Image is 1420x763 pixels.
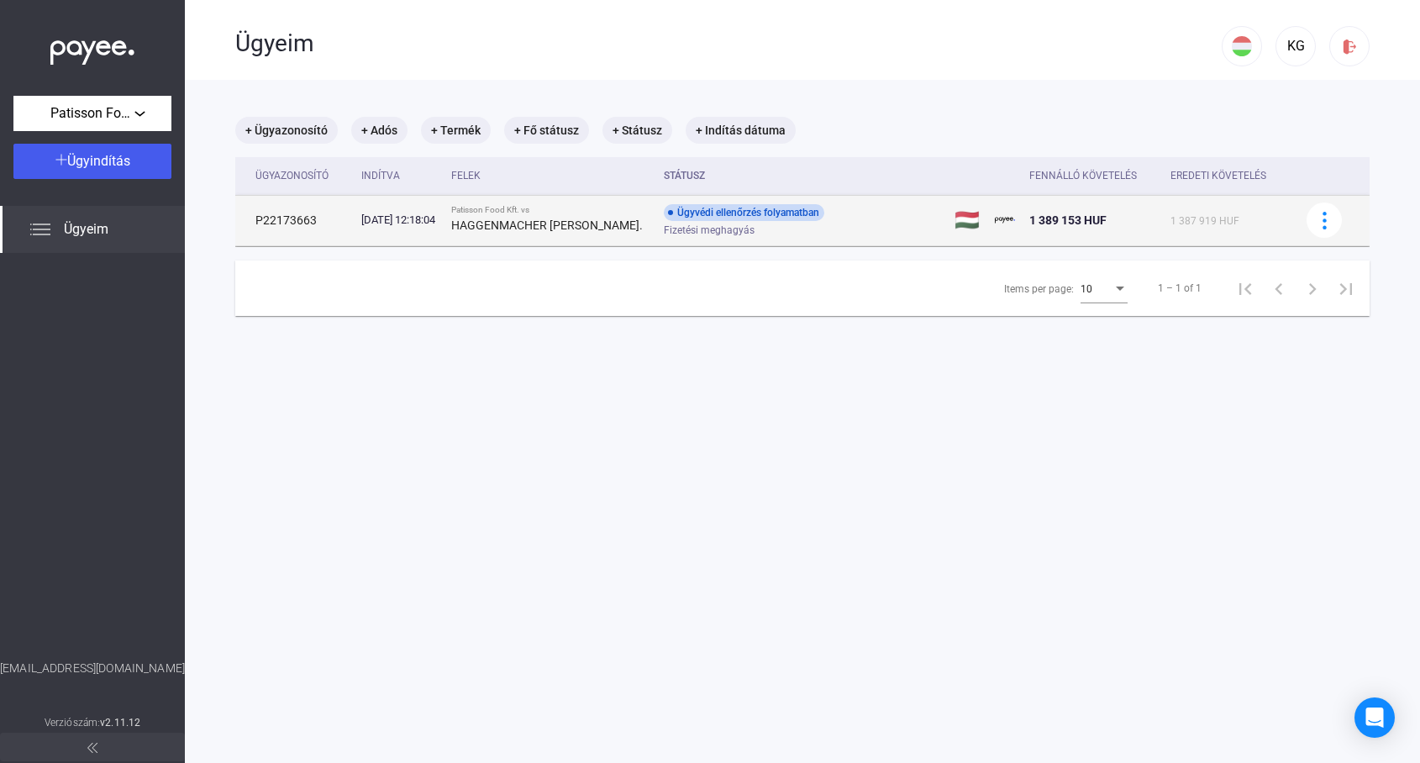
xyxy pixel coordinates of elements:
div: Items per page: [1004,279,1074,299]
span: Fizetési meghagyás [664,220,755,240]
mat-chip: + Indítás dátuma [686,117,796,144]
span: 1 389 153 HUF [1029,213,1107,227]
img: white-payee-white-dot.svg [50,31,134,66]
mat-chip: + Státusz [602,117,672,144]
button: more-blue [1307,203,1342,238]
mat-select: Items per page: [1081,278,1128,298]
span: Ügyindítás [67,153,130,169]
div: Indítva [361,166,439,186]
div: Eredeti követelés [1170,166,1266,186]
button: Previous page [1262,271,1296,305]
img: arrow-double-left-grey.svg [87,743,97,753]
td: P22173663 [235,195,355,245]
div: Felek [451,166,481,186]
mat-chip: + Ügyazonosító [235,117,338,144]
div: Felek [451,166,650,186]
strong: HAGGENMACHER [PERSON_NAME]. [451,218,643,232]
span: Patisson Food Kft. [50,103,134,124]
span: 1 387 919 HUF [1170,215,1239,227]
div: 1 – 1 of 1 [1158,278,1202,298]
button: Ügyindítás [13,144,171,179]
span: Ügyeim [64,219,108,239]
button: Last page [1329,271,1363,305]
div: KG [1281,36,1310,56]
th: Státusz [657,157,949,195]
div: Fennálló követelés [1029,166,1157,186]
img: plus-white.svg [55,154,67,166]
img: HU [1232,36,1252,56]
div: Fennálló követelés [1029,166,1137,186]
strong: v2.11.12 [100,717,140,729]
span: 10 [1081,283,1092,295]
div: Indítva [361,166,400,186]
div: Ügyazonosító [255,166,329,186]
img: more-blue [1316,212,1333,229]
div: Ügyeim [235,29,1222,58]
div: Patisson Food Kft. vs [451,205,650,215]
mat-chip: + Adós [351,117,408,144]
div: Ügyvédi ellenőrzés folyamatban [664,204,824,221]
img: payee-logo [995,210,1015,230]
td: 🇭🇺 [948,195,988,245]
div: Eredeti követelés [1170,166,1286,186]
mat-chip: + Fő státusz [504,117,589,144]
div: [DATE] 12:18:04 [361,212,439,229]
button: Next page [1296,271,1329,305]
button: HU [1222,26,1262,66]
div: Open Intercom Messenger [1354,697,1395,738]
button: logout-red [1329,26,1370,66]
div: Ügyazonosító [255,166,348,186]
button: First page [1228,271,1262,305]
mat-chip: + Termék [421,117,491,144]
img: logout-red [1341,38,1359,55]
img: list.svg [30,219,50,239]
button: Patisson Food Kft. [13,96,171,131]
button: KG [1275,26,1316,66]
